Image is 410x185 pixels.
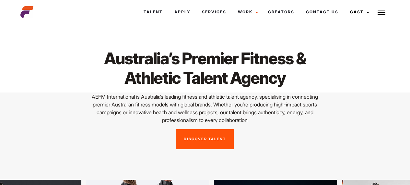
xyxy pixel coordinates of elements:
a: Apply [169,3,196,21]
a: Contact Us [300,3,344,21]
a: Creators [262,3,300,21]
h1: Australia’s Premier Fitness & Athletic Talent Agency [83,49,327,88]
img: cropped-aefm-brand-fav-22-square.png [20,6,33,18]
a: Discover Talent [176,129,234,149]
img: Burger icon [378,8,385,16]
a: Work [232,3,262,21]
p: AEFM International is Australia’s leading fitness and athletic talent agency, specialising in con... [83,93,327,124]
a: Cast [344,3,373,21]
a: Talent [138,3,169,21]
a: Services [196,3,232,21]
